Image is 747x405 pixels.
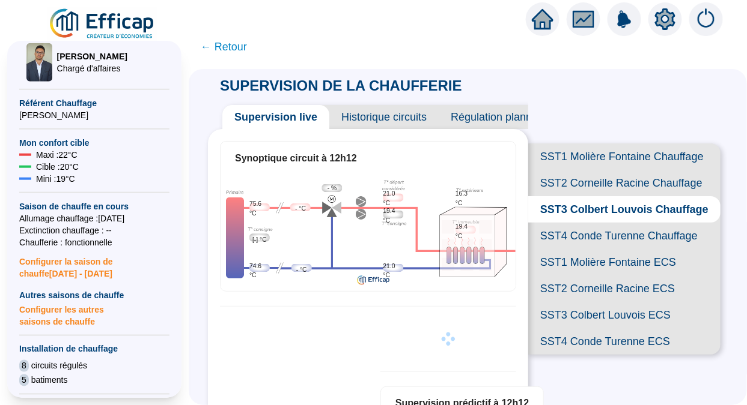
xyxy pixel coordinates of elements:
span: [-] °C [252,235,267,245]
span: 21.0 °C [383,189,404,208]
img: efficap energie logo [48,7,157,41]
span: SST2 Corneille Racine Chauffage [528,170,721,196]
span: Configurer les autres saisons de chauffe [19,301,169,328]
span: 16.3 °C [456,189,476,208]
span: SST4 Conde Turenne Chauffage [528,223,721,249]
span: Chargé d'affaires [57,62,127,74]
span: Mini : 19 °C [36,173,75,185]
span: SST4 Conde Turenne ECS [528,328,721,355]
span: batiments [31,374,68,386]
span: [PERSON_NAME] [57,50,127,62]
div: Synoptique [221,175,516,287]
img: alerts [689,2,723,36]
span: 19.4 °C [383,206,404,225]
span: setting [654,8,676,30]
span: home [532,8,553,30]
span: - % [328,184,337,193]
span: SST1 Molière Fontaine Chauffage [528,143,721,170]
span: SST3 Colbert Louvois Chauffage [528,196,721,223]
img: Chargé d'affaires [26,43,52,82]
span: 74.6 °C [249,262,270,280]
span: SST1 Molière Fontaine ECS [528,249,721,275]
img: circuit-supervision.724c8d6b72cc0638e748.png [221,175,516,287]
span: Maxi : 22 °C [36,149,78,161]
img: alerts [608,2,641,36]
span: Mon confort cible [19,137,169,149]
span: [PERSON_NAME] [19,109,169,121]
span: Configurer la saison de chauffe [DATE] - [DATE] [19,248,169,280]
span: circuits régulés [31,360,87,372]
span: fund [573,8,594,30]
span: Régulation plannifiée [439,105,564,129]
span: 21.0 °C [383,262,404,280]
span: 5 [19,374,29,386]
span: Allumage chauffage : [DATE] [19,212,169,224]
span: Saison de chauffe en cours [19,200,169,212]
span: 8 [19,360,29,372]
span: Autres saisons de chauffe [19,289,169,301]
span: ← Retour [201,38,247,55]
span: 19.4 °C [456,222,476,241]
span: Installation de chauffage [19,343,169,355]
span: SST3 Colbert Louvois ECS [528,302,721,328]
span: - °C [296,265,307,275]
span: SUPERVISION DE LA CHAUFFERIE [208,77,474,94]
span: Référent Chauffage [19,97,169,109]
div: Synoptique circuit à 12h12 [235,151,501,166]
span: Cible : 20 °C [36,161,79,173]
span: 75.6 °C [249,199,270,218]
span: Exctinction chauffage : -- [19,224,169,236]
span: - °C [295,204,306,214]
span: Chaufferie : fonctionnelle [19,236,169,248]
span: Historique circuits [329,105,439,129]
span: Supervision live [222,105,329,129]
span: SST2 Corneille Racine ECS [528,275,721,302]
